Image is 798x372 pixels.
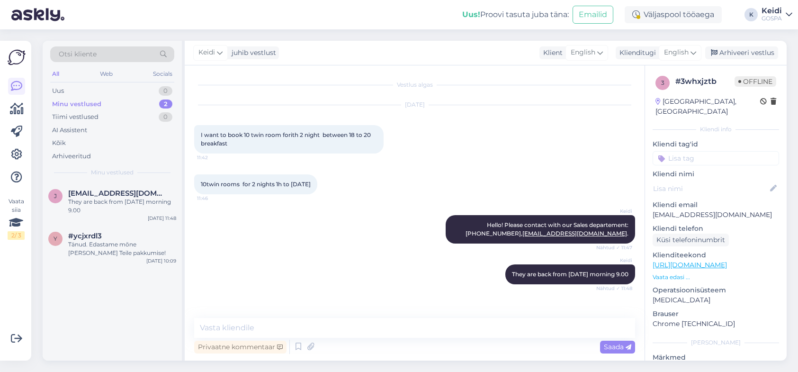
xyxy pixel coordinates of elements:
div: # 3whxjztb [675,76,735,87]
input: Lisa nimi [653,183,768,194]
div: Socials [151,68,174,80]
div: Klienditugi [616,48,656,58]
span: 10twin rooms for 2 nights 1h to [DATE] [201,181,311,188]
div: Proovi tasuta juba täna: [462,9,569,20]
a: [URL][DOMAIN_NAME] [653,261,727,269]
div: [DATE] 11:48 [148,215,176,222]
p: Vaata edasi ... [653,273,779,281]
div: Arhiveeritud [52,152,91,161]
span: 11:46 [197,195,233,202]
span: English [664,47,689,58]
div: AI Assistent [52,126,87,135]
div: Minu vestlused [52,100,101,109]
span: Offline [735,76,776,87]
a: [EMAIL_ADDRESS][DOMAIN_NAME] [522,230,627,237]
span: Keidi [198,47,215,58]
div: [GEOGRAPHIC_DATA], [GEOGRAPHIC_DATA] [655,97,760,117]
p: Brauser [653,309,779,319]
div: 2 / 3 [8,231,25,240]
div: K [744,8,758,21]
div: Uus [52,86,64,96]
div: Küsi telefoninumbrit [653,234,729,246]
div: Tänud. Edastame mõne [PERSON_NAME] Teile pakkumise! [68,240,176,257]
div: juhib vestlust [228,48,276,58]
span: Keidi [597,257,632,264]
span: I want to book 10 twin room forith 2 night between 18 to 20 breakfast [201,131,374,147]
p: Chrome [TECHNICAL_ID] [653,319,779,329]
div: Privaatne kommentaar [194,341,287,354]
div: Kõik [52,138,66,148]
p: Kliendi tag'id [653,139,779,149]
span: 3 [661,79,664,86]
p: [EMAIL_ADDRESS][DOMAIN_NAME] [653,210,779,220]
div: Web [98,68,115,80]
div: Vaata siia [8,197,25,240]
div: Klient [539,48,563,58]
div: 0 [159,86,172,96]
div: [PERSON_NAME] [653,338,779,347]
p: Klienditeekond [653,250,779,260]
div: 2 [159,100,172,109]
p: Kliendi nimi [653,169,779,179]
div: [DATE] 10:09 [146,257,176,264]
span: Nähtud ✓ 11:47 [596,244,632,251]
img: Askly Logo [8,48,26,66]
p: [MEDICAL_DATA] [653,295,779,305]
span: Nähtud ✓ 11:48 [596,285,632,292]
div: Keidi [762,7,782,15]
span: Saada [604,343,631,351]
span: Minu vestlused [91,168,134,177]
div: They are back from [DATE] morning 9.00 [68,198,176,215]
span: jan.gustav@inbox.lv [68,189,167,198]
span: Keidi [597,208,632,215]
b: Uus! [462,10,480,19]
button: Emailid [573,6,613,24]
span: j [54,192,57,200]
div: All [50,68,61,80]
div: [DATE] [194,100,635,109]
span: Hello! Please contact with our Sales departement: [PHONE_NUMBER], . [466,221,630,237]
div: Arhiveeri vestlus [705,46,778,59]
p: Kliendi telefon [653,224,779,234]
a: KeidiGOSPA [762,7,792,22]
p: Kliendi email [653,200,779,210]
div: 0 [159,112,172,122]
span: #ycjxrdl3 [68,232,102,240]
span: 11:42 [197,154,233,161]
div: Väljaspool tööaega [625,6,722,23]
span: English [571,47,595,58]
p: Märkmed [653,353,779,363]
div: Tiimi vestlused [52,112,99,122]
p: Operatsioonisüsteem [653,285,779,295]
input: Lisa tag [653,151,779,165]
span: y [54,235,57,242]
div: Vestlus algas [194,81,635,89]
div: Kliendi info [653,125,779,134]
span: Otsi kliente [59,49,97,59]
div: GOSPA [762,15,782,22]
span: They are back from [DATE] morning 9.00 [512,271,628,278]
